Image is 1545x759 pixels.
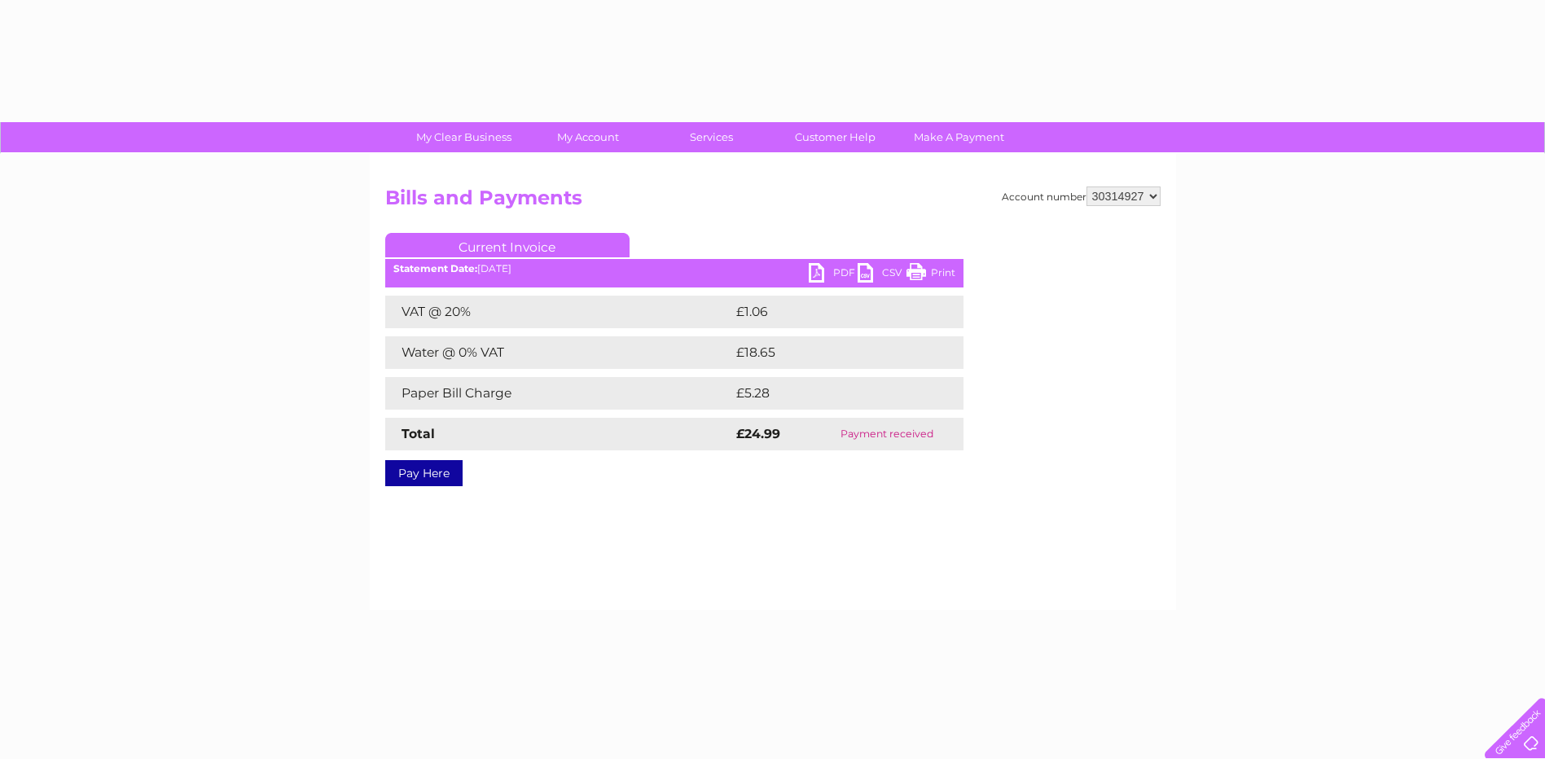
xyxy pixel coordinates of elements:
[393,262,477,274] b: Statement Date:
[385,377,732,410] td: Paper Bill Charge
[736,426,780,441] strong: £24.99
[858,263,906,287] a: CSV
[385,460,463,486] a: Pay Here
[732,377,925,410] td: £5.28
[402,426,435,441] strong: Total
[520,122,655,152] a: My Account
[809,263,858,287] a: PDF
[644,122,779,152] a: Services
[1002,186,1161,206] div: Account number
[768,122,902,152] a: Customer Help
[732,336,929,369] td: £18.65
[385,336,732,369] td: Water @ 0% VAT
[385,296,732,328] td: VAT @ 20%
[385,186,1161,217] h2: Bills and Payments
[397,122,531,152] a: My Clear Business
[385,263,963,274] div: [DATE]
[732,296,924,328] td: £1.06
[906,263,955,287] a: Print
[892,122,1026,152] a: Make A Payment
[385,233,630,257] a: Current Invoice
[810,418,963,450] td: Payment received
